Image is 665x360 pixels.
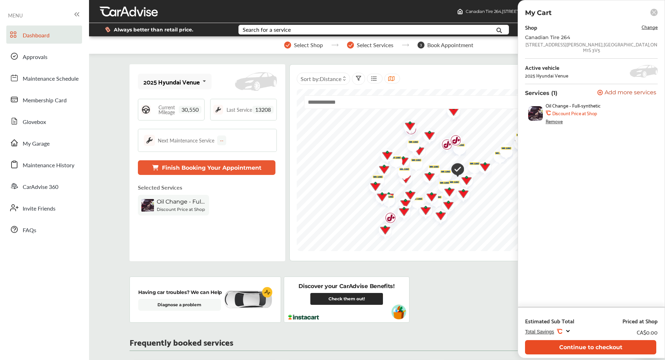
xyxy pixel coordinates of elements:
span: Add more services [605,90,656,96]
div: Map marker [366,171,384,188]
span: 30,550 [179,106,201,113]
span: Membership Card [23,96,67,105]
img: oil-change-thumb.jpg [141,199,154,212]
img: logo-canadian-tire.png [407,141,426,162]
a: Maintenance History [6,155,82,174]
img: logo-canadian-tire.png [438,182,456,203]
div: Map marker [433,177,450,193]
img: logo-mr-lube.png [510,129,528,146]
div: Map marker [372,160,390,181]
img: logo-mr-lube.png [509,134,527,151]
div: Map marker [434,166,451,182]
div: Map marker [418,167,435,188]
img: stepper-checkmark.b5569197.svg [347,42,354,49]
div: Map marker [377,187,394,208]
img: logo-mr-lube.png [495,142,513,159]
span: CarAdvise 360 [23,183,58,192]
img: cardiogram-logo.18e20815.svg [262,287,273,297]
img: logo-canadian-tire.png [394,194,412,215]
span: Maintenance History [23,161,74,170]
div: Map marker [488,147,506,164]
img: logo-canadian-tire.png [429,206,448,227]
div: Map marker [495,142,512,159]
img: placeholder_car.5a1ece94.svg [630,65,658,78]
a: Maintenance Schedule [6,69,82,87]
span: My Garage [23,139,50,148]
img: logo-canadian-tire.png [442,102,460,123]
img: logo-canadian-tire.png [455,171,473,192]
img: logo-canadian-tire.png [392,202,411,223]
img: steering_logo [141,105,151,115]
div: Map marker [376,146,393,167]
span: Select Shop [294,42,323,48]
img: logo-mr-lube.png [402,136,420,153]
span: Last Service [227,107,252,112]
div: Map marker [407,141,425,162]
div: Map marker [377,191,394,207]
img: logo-canadian-tire.png [437,196,455,216]
div: Map marker [510,129,527,146]
div: Shop [525,22,537,32]
span: Glovebox [23,118,46,127]
img: logo-canadian-tire.png [452,184,470,205]
span: Oil Change - Full-synthetic [546,103,601,108]
img: oil-change-thumb.jpg [528,106,543,121]
span: Approvals [23,53,47,62]
div: Map marker [437,196,454,216]
div: 2025 Hyundai Venue [143,78,200,85]
img: maintenance_logo [213,105,223,115]
span: Change [642,23,658,31]
div: Map marker [392,202,410,223]
img: header-home-logo.8d720a4f.svg [457,9,463,14]
span: 3 [418,42,424,49]
img: logo-mr-lube.png [405,154,423,171]
span: Dashboard [23,31,50,40]
div: Map marker [379,208,396,230]
img: logo-mr-lube.png [434,166,452,182]
p: Selected Services [138,183,182,191]
img: logo-canadian-tire.png [447,138,466,159]
div: Map marker [509,134,526,151]
div: Map marker [442,102,459,123]
div: Map marker [370,187,388,208]
div: Active vehicle [525,64,568,71]
img: logo-canadian-tire.png [374,220,392,241]
img: logo-canadian-tire.png [414,201,433,222]
a: Diagnose a problem [138,299,221,311]
span: Maintenance Schedule [23,74,79,83]
div: Map marker [399,119,417,141]
div: Canadian Tire 264 [525,35,637,40]
span: MENU [8,13,23,18]
div: Map marker [414,201,431,222]
span: Book Appointment [427,42,473,48]
div: 2025 Hyundai Venue [525,73,568,78]
img: maintenance_logo [144,135,155,146]
a: Membership Card [6,90,82,109]
span: Current Mileage [154,105,179,115]
div: Map marker [384,152,402,168]
span: Always better than retail price. [114,27,193,32]
p: My Cart [525,9,552,17]
span: Canadian Tire 264 , [STREET_ADDRESS][PERSON_NAME] [GEOGRAPHIC_DATA] , ON M1S 3V5 [466,9,649,14]
img: logo-mr-lube.png [366,171,385,188]
img: logo-jiffylube.png [444,131,463,153]
button: Add more services [597,90,656,96]
button: Continue to checkout [525,340,656,354]
img: placeholder_car.fcab19be.svg [235,72,277,91]
div: Map marker [494,141,512,162]
a: My Garage [6,134,82,152]
span: Oil Change - Full-synthetic [157,198,206,205]
div: Map marker [508,133,526,154]
p: Frequently booked services [130,338,233,345]
img: instacart-logo.217963cc.svg [288,315,319,320]
img: logo-canadian-tire.png [398,116,417,137]
span: FAQs [23,226,36,235]
span: Invite Friends [23,204,56,213]
div: Map marker [455,171,472,192]
div: Map marker [394,194,411,215]
div: Map marker [418,126,435,147]
img: dollor_label_vector.a70140d1.svg [105,27,110,32]
button: Finish Booking Your Appointment [138,160,275,175]
img: logo-canadian-tire.png [364,177,382,198]
img: check-icon.521c8815.svg [446,160,464,181]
